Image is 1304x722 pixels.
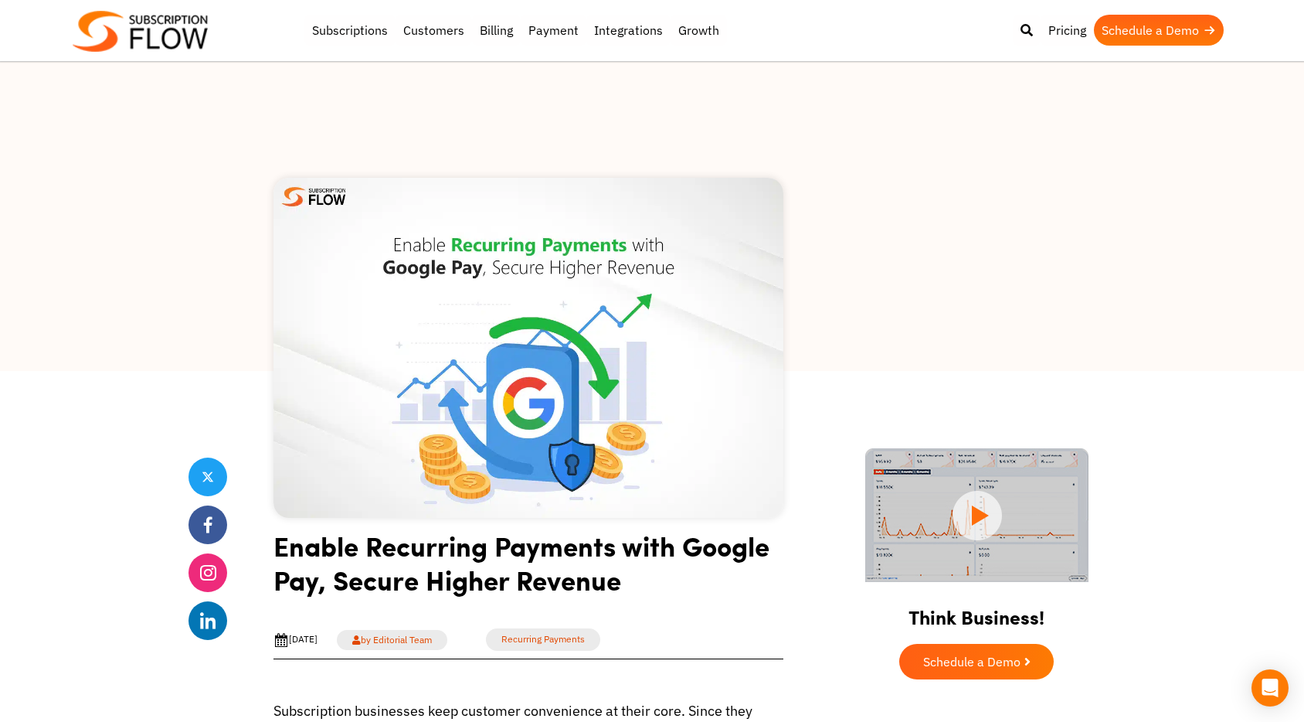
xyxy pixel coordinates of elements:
[337,630,447,650] a: by Editorial Team
[899,644,1054,679] a: Schedule a Demo
[1041,15,1094,46] a: Pricing
[396,15,472,46] a: Customers
[472,15,521,46] a: Billing
[521,15,586,46] a: Payment
[273,178,783,518] img: Accepting Recurring Payments with Google Pay
[273,632,318,648] div: [DATE]
[865,448,1088,582] img: intro video
[837,587,1116,636] h2: Think Business!
[1251,669,1289,707] div: Open Intercom Messenger
[586,15,671,46] a: Integrations
[923,656,1020,668] span: Schedule a Demo
[1094,15,1224,46] a: Schedule a Demo
[486,628,600,651] a: Recurring Payments
[304,15,396,46] a: Subscriptions
[671,15,727,46] a: Growth
[273,529,783,608] h1: Enable Recurring Payments with Google Pay, Secure Higher Revenue
[73,11,208,52] img: Subscriptionflow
